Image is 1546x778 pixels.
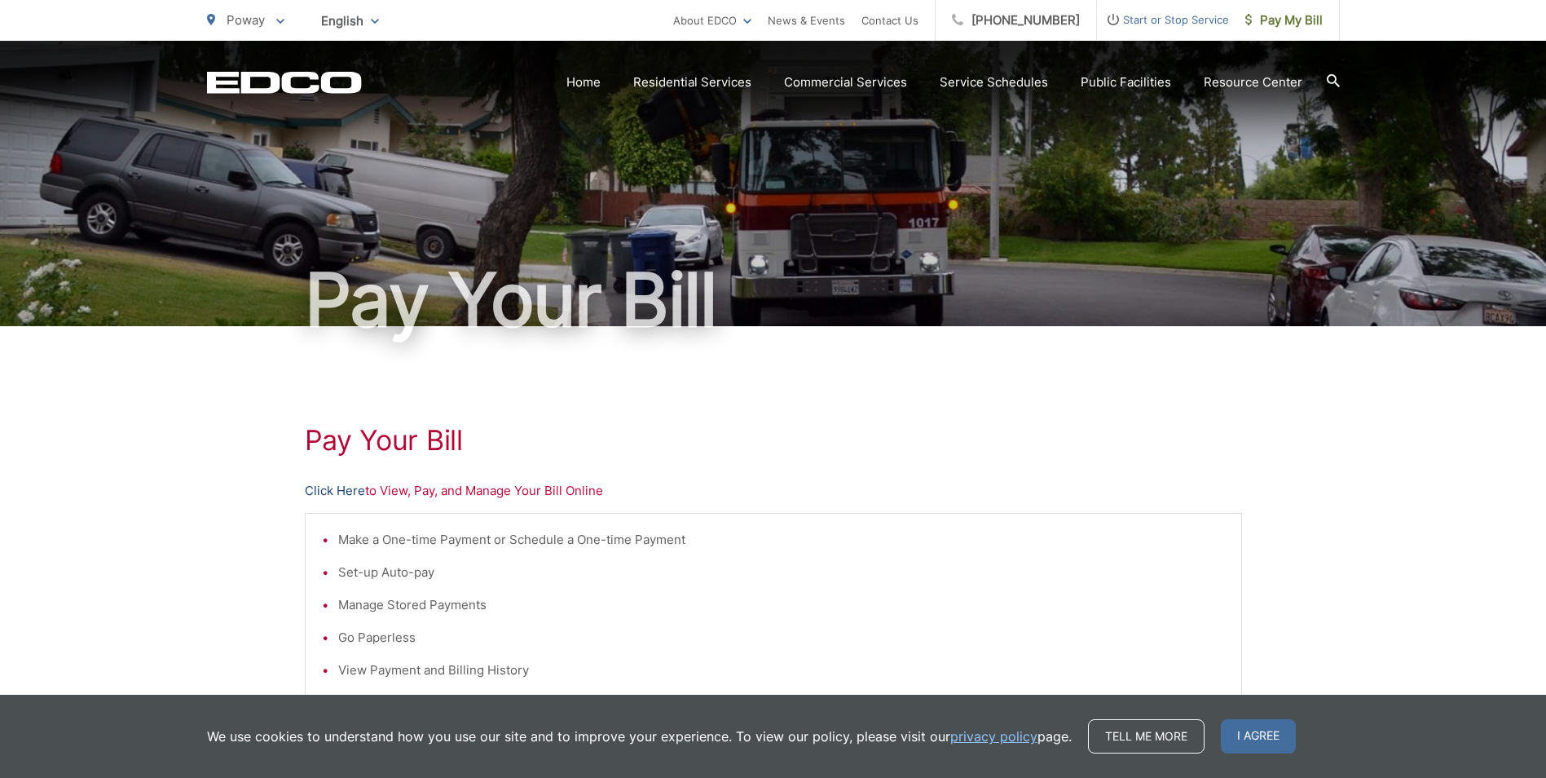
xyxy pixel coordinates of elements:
[1088,719,1205,754] a: Tell me more
[227,12,265,28] span: Poway
[861,11,918,30] a: Contact Us
[633,73,751,92] a: Residential Services
[940,73,1048,92] a: Service Schedules
[338,661,1225,680] li: View Payment and Billing History
[207,259,1340,341] h1: Pay Your Bill
[207,727,1072,746] p: We use cookies to understand how you use our site and to improve your experience. To view our pol...
[305,424,1242,457] h1: Pay Your Bill
[1221,719,1296,754] span: I agree
[305,481,365,501] a: Click Here
[768,11,845,30] a: News & Events
[338,563,1225,582] li: Set-up Auto-pay
[338,628,1225,648] li: Go Paperless
[673,11,751,30] a: About EDCO
[784,73,907,92] a: Commercial Services
[305,481,1242,501] p: to View, Pay, and Manage Your Bill Online
[1081,73,1171,92] a: Public Facilities
[338,595,1225,615] li: Manage Stored Payments
[950,727,1037,746] a: privacy policy
[309,7,391,35] span: English
[338,530,1225,550] li: Make a One-time Payment or Schedule a One-time Payment
[1204,73,1302,92] a: Resource Center
[1245,11,1323,30] span: Pay My Bill
[566,73,601,92] a: Home
[207,71,362,94] a: EDCD logo. Return to the homepage.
